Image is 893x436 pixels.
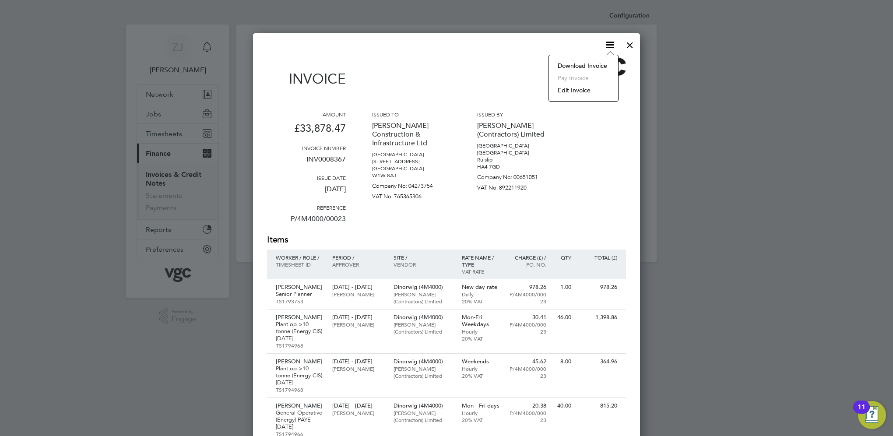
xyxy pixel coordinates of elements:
p: Company No: 04273754 [372,179,451,190]
p: Period / [332,254,384,261]
p: [GEOGRAPHIC_DATA] [372,151,451,158]
h3: Reference [267,204,346,211]
p: INV0008367 [267,151,346,174]
p: TS1794968 [276,342,323,349]
p: 30.41 [508,314,546,321]
h3: Amount [267,111,346,118]
p: [PERSON_NAME] (Contractors) Limited [394,409,453,423]
h3: Issued to [372,111,451,118]
p: Dinorwig (4M4000) [394,284,453,291]
p: Dinorwig (4M4000) [394,358,453,365]
p: 20% VAT [462,416,500,423]
p: Hourly [462,409,500,416]
p: 364.96 [580,358,617,365]
p: Hourly [462,328,500,335]
p: Plant op >10 tonne (Energy CIS) [DATE] [276,365,323,386]
p: 20% VAT [462,298,500,305]
p: [PERSON_NAME] [332,291,384,298]
p: [PERSON_NAME] (Contractors) Limited [394,291,453,305]
p: Charge (£) / [508,254,546,261]
p: P/4M4000/00023 [267,211,346,234]
p: [DATE] - [DATE] [332,402,384,409]
h3: Invoice number [267,144,346,151]
p: Hourly [462,365,500,372]
p: New day rate [462,284,500,291]
p: Po. No. [508,261,546,268]
p: Ruislip [477,156,556,163]
p: VAT No: 892211920 [477,181,556,191]
p: P/4M4000/00023 [508,291,546,305]
p: Rate name / type [462,254,500,268]
h3: Issued by [477,111,556,118]
p: [PERSON_NAME] [276,314,323,321]
p: Approver [332,261,384,268]
p: P/4M4000/00023 [508,321,546,335]
p: HA4 7GD [477,163,556,170]
p: [PERSON_NAME] (Contractors) Limited [394,365,453,379]
p: [GEOGRAPHIC_DATA] [372,165,451,172]
p: [PERSON_NAME] Construction & Infrastructure Ltd [372,118,451,151]
p: TS1793753 [276,298,323,305]
p: [PERSON_NAME] [332,365,384,372]
p: Mon - Fri days [462,402,500,409]
p: Company No: 00651051 [477,170,556,181]
p: [GEOGRAPHIC_DATA] [477,142,556,149]
p: 8.00 [555,358,571,365]
p: 815.20 [580,402,617,409]
p: TS1794968 [276,386,323,393]
p: [DATE] - [DATE] [332,358,384,365]
p: 1.00 [555,284,571,291]
h3: Issue date [267,174,346,181]
p: Site / [394,254,453,261]
p: Plant op >10 tonne (Energy CIS) [DATE] [276,321,323,342]
p: Total (£) [580,254,617,261]
p: [PERSON_NAME] [276,358,323,365]
p: [PERSON_NAME] [276,402,323,409]
p: [PERSON_NAME] (Contractors) Limited [394,321,453,335]
p: [PERSON_NAME] (Contractors) Limited [477,118,556,142]
p: 45.62 [508,358,546,365]
p: 46.00 [555,314,571,321]
p: W1W 8AJ [372,172,451,179]
p: 40.00 [555,402,571,409]
p: Vendor [394,261,453,268]
li: Pay invoice [553,72,614,84]
p: [DATE] - [DATE] [332,314,384,321]
p: Dinorwig (4M4000) [394,314,453,321]
p: 20% VAT [462,335,500,342]
h2: Items [267,234,626,246]
p: VAT No: 765365306 [372,190,451,200]
p: Dinorwig (4M4000) [394,402,453,409]
button: Open Resource Center, 11 new notifications [858,401,886,429]
p: 978.26 [580,284,617,291]
p: 978.26 [508,284,546,291]
p: 20% VAT [462,372,500,379]
p: Timesheet ID [276,261,323,268]
p: [PERSON_NAME] [332,409,384,416]
p: Mon-Fri Weekdays [462,314,500,328]
p: General Operative (Energy) PAYE [DATE] [276,409,323,430]
p: Weekends [462,358,500,365]
p: Senior Planner [276,291,323,298]
p: [DATE] [267,181,346,204]
div: 11 [858,407,865,418]
p: 1,398.86 [580,314,617,321]
p: P/4M4000/00023 [508,365,546,379]
p: £33,878.47 [267,118,346,144]
p: [PERSON_NAME] [276,284,323,291]
p: [GEOGRAPHIC_DATA] [477,149,556,156]
p: 20.38 [508,402,546,409]
li: Download Invoice [553,60,614,72]
p: [STREET_ADDRESS] [372,158,451,165]
p: Worker / Role / [276,254,323,261]
p: P/4M4000/00023 [508,409,546,423]
p: [PERSON_NAME] [332,321,384,328]
p: Daily [462,291,500,298]
li: Edit invoice [553,84,614,96]
h1: Invoice [267,70,346,87]
p: QTY [555,254,571,261]
p: VAT rate [462,268,500,275]
p: [DATE] - [DATE] [332,284,384,291]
